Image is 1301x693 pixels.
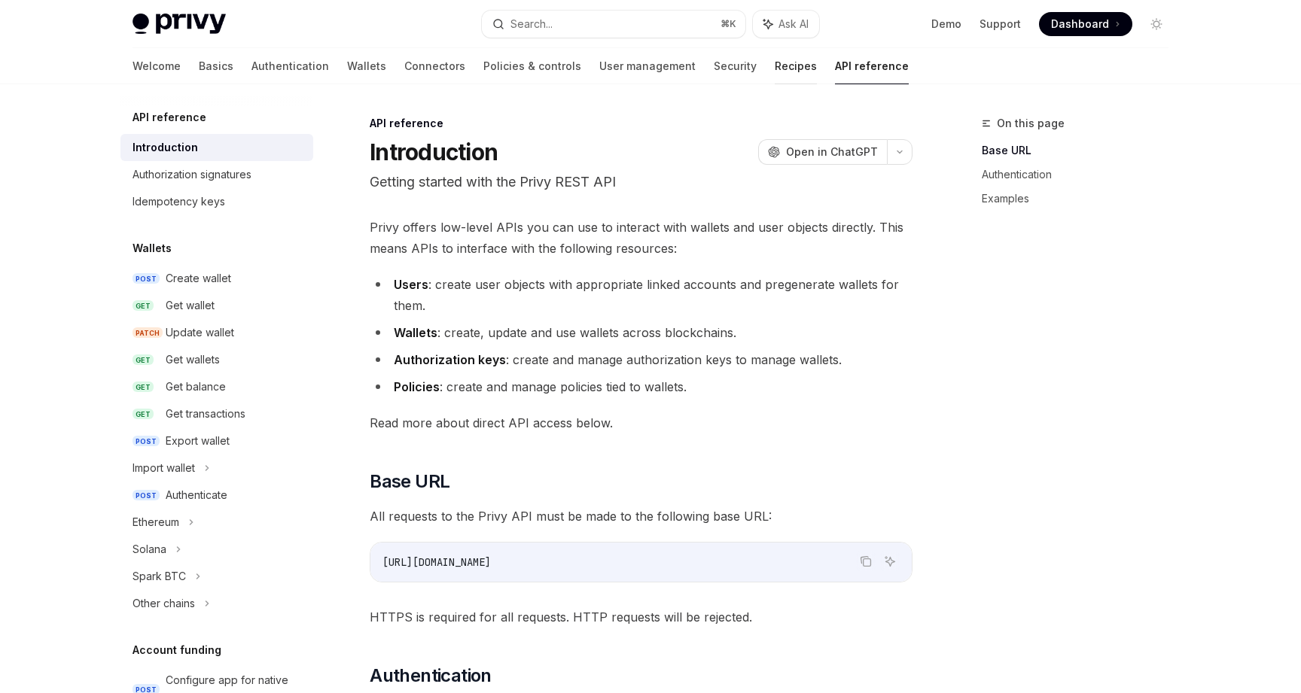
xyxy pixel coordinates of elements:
strong: Authorization keys [394,352,506,367]
div: Solana [133,540,166,558]
li: : create, update and use wallets across blockchains. [370,322,913,343]
span: Dashboard [1051,17,1109,32]
img: light logo [133,14,226,35]
span: Ask AI [778,17,809,32]
div: Introduction [133,138,198,157]
span: HTTPS is required for all requests. HTTP requests will be rejected. [370,606,913,628]
a: Demo [931,17,961,32]
div: Import wallet [133,459,195,477]
a: Welcome [133,48,181,84]
h5: API reference [133,108,206,126]
div: Authorization signatures [133,166,251,184]
span: Base URL [370,470,449,494]
div: Spark BTC [133,567,186,585]
span: GET [133,300,154,312]
h5: Account funding [133,641,221,659]
a: GETGet transactions [120,400,313,427]
div: Idempotency keys [133,193,225,211]
li: : create user objects with appropriate linked accounts and pregenerate wallets for them. [370,274,913,316]
span: GET [133,381,154,393]
div: Get balance [166,378,226,396]
a: Wallets [347,48,386,84]
a: User management [599,48,696,84]
div: Authenticate [166,486,227,504]
a: POSTAuthenticate [120,482,313,509]
a: Basics [199,48,233,84]
span: PATCH [133,327,163,339]
button: Toggle dark mode [1144,12,1168,36]
span: On this page [997,114,1065,132]
span: All requests to the Privy API must be made to the following base URL: [370,506,913,527]
div: Ethereum [133,513,179,531]
div: Update wallet [166,324,234,342]
div: Get wallets [166,351,220,369]
button: Ask AI [753,11,819,38]
a: Support [980,17,1021,32]
strong: Policies [394,379,440,394]
h5: Wallets [133,239,172,257]
a: Dashboard [1039,12,1132,36]
div: Export wallet [166,432,230,450]
strong: Users [394,277,428,292]
li: : create and manage policies tied to wallets. [370,376,913,397]
a: GETGet balance [120,373,313,400]
a: POSTCreate wallet [120,265,313,292]
a: Policies & controls [483,48,581,84]
a: Introduction [120,134,313,161]
span: POST [133,490,160,501]
a: GETGet wallet [120,292,313,319]
span: Authentication [370,664,492,688]
a: API reference [835,48,909,84]
button: Search...⌘K [482,11,745,38]
button: Open in ChatGPT [758,139,887,165]
h1: Introduction [370,138,498,166]
div: Create wallet [166,269,231,287]
span: Privy offers low-level APIs you can use to interact with wallets and user objects directly. This ... [370,217,913,259]
div: API reference [370,116,913,131]
span: ⌘ K [721,18,736,30]
div: Other chains [133,594,195,612]
span: POST [133,273,160,284]
div: Get transactions [166,405,245,423]
a: Authentication [982,163,1181,187]
span: Read more about direct API access below. [370,412,913,433]
a: PATCHUpdate wallet [120,319,313,346]
a: Recipes [775,48,817,84]
a: Authentication [251,48,329,84]
div: Get wallet [166,296,215,315]
a: GETGet wallets [120,346,313,373]
a: Base URL [982,138,1181,163]
a: Idempotency keys [120,188,313,215]
button: Ask AI [880,552,900,571]
div: Search... [510,15,553,33]
span: [URL][DOMAIN_NAME] [382,555,491,569]
p: Getting started with the Privy REST API [370,172,913,193]
span: GET [133,354,154,366]
button: Copy the contents from the code block [856,552,876,571]
li: : create and manage authorization keys to manage wallets. [370,349,913,370]
a: Security [714,48,757,84]
strong: Wallets [394,325,437,340]
a: Examples [982,187,1181,211]
span: POST [133,436,160,447]
a: Authorization signatures [120,161,313,188]
span: Open in ChatGPT [786,144,878,160]
a: POSTExport wallet [120,427,313,454]
span: GET [133,409,154,420]
a: Connectors [404,48,465,84]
